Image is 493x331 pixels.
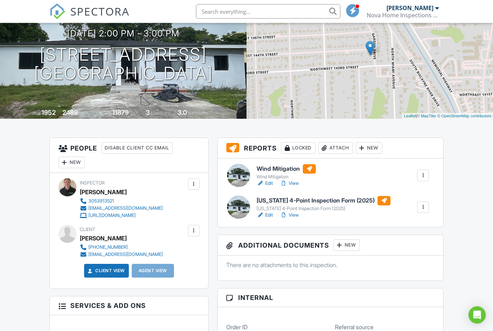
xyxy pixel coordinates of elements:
[257,174,316,180] div: Wind Mitigation
[188,111,209,116] span: bathrooms
[437,114,491,118] a: © OpenStreetMap contributors
[218,235,443,256] h3: Additional Documents
[88,199,114,204] div: 3053913521
[34,45,213,84] h1: [STREET_ADDRESS] [GEOGRAPHIC_DATA]
[62,109,78,117] div: 2489
[50,138,208,173] h3: People
[280,180,299,187] a: View
[387,4,433,12] div: [PERSON_NAME]
[79,111,89,116] span: sq. ft.
[151,111,171,116] span: bedrooms
[80,205,163,212] a: [EMAIL_ADDRESS][DOMAIN_NAME]
[404,114,416,118] a: Leaflet
[257,196,391,206] h6: [US_STATE] 4-Point Inspection Form (2025)
[88,252,163,258] div: [EMAIL_ADDRESS][DOMAIN_NAME]
[42,109,56,117] div: 1952
[70,4,130,19] span: SPECTORA
[257,206,391,212] div: [US_STATE] 4-Point Inspection Form (2025)
[257,165,316,174] h6: Wind Mitigation
[80,212,163,219] a: [URL][DOMAIN_NAME]
[80,198,163,205] a: 3053913521
[196,4,340,19] input: Search everything...
[67,29,179,39] h3: [DATE] 2:00 pm - 3:00 pm
[356,143,382,154] div: New
[80,180,105,186] span: Inspector
[257,212,273,219] a: Edit
[49,10,130,25] a: SPECTORA
[402,113,493,119] div: |
[280,212,299,219] a: View
[112,109,129,117] div: 11879
[281,143,315,154] div: Locked
[87,267,125,275] a: Client View
[318,143,353,154] div: Attach
[58,157,85,169] div: New
[88,213,136,219] div: [URL][DOMAIN_NAME]
[257,196,391,212] a: [US_STATE] 4-Point Inspection Form (2025) [US_STATE] 4-Point Inspection Form (2025)
[257,180,273,187] a: Edit
[88,245,128,251] div: [PHONE_NUMBER]
[130,111,139,116] span: sq.ft.
[80,244,163,251] a: [PHONE_NUMBER]
[146,109,150,117] div: 3
[218,138,443,159] h3: Reports
[96,111,111,116] span: Lot Size
[367,12,439,19] div: Nova Home Inspections LLC
[417,114,436,118] a: © MapTiler
[32,111,40,116] span: Built
[50,297,208,315] h3: Services & Add ons
[257,165,316,180] a: Wind Mitigation Wind Mitigation
[80,251,163,258] a: [EMAIL_ADDRESS][DOMAIN_NAME]
[88,206,163,212] div: [EMAIL_ADDRESS][DOMAIN_NAME]
[226,261,435,269] p: There are no attachments to this inspection.
[101,143,173,154] div: Disable Client CC Email
[468,306,486,324] div: Open Intercom Messenger
[80,227,95,232] span: Client
[80,187,127,198] div: [PERSON_NAME]
[178,109,187,117] div: 3.0
[218,289,443,308] h3: Internal
[49,4,65,19] img: The Best Home Inspection Software - Spectora
[333,240,360,251] div: New
[80,233,127,244] div: [PERSON_NAME]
